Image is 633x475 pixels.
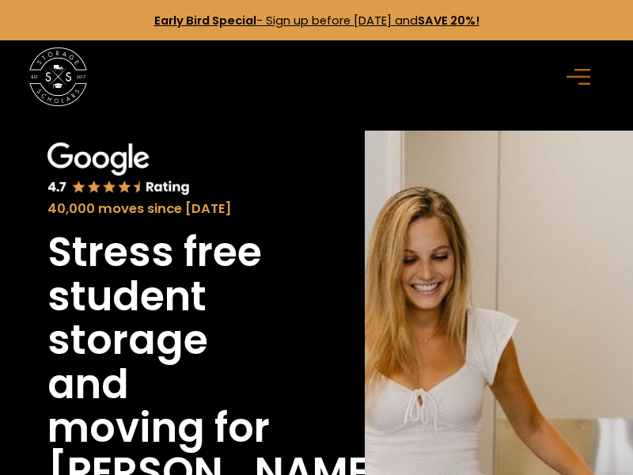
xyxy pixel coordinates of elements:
img: Google 4.7 star rating [47,142,190,197]
div: menu [558,54,605,101]
strong: Early Bird Special [154,13,256,28]
a: Early Bird Special- Sign up before [DATE] andSAVE 20%! [154,13,479,28]
h1: Stress free student storage and moving for [47,230,294,450]
strong: SAVE 20%! [418,13,479,28]
div: 40,000 moves since [DATE] [47,199,294,219]
a: home [29,47,87,105]
img: Storage Scholars main logo [29,47,87,105]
